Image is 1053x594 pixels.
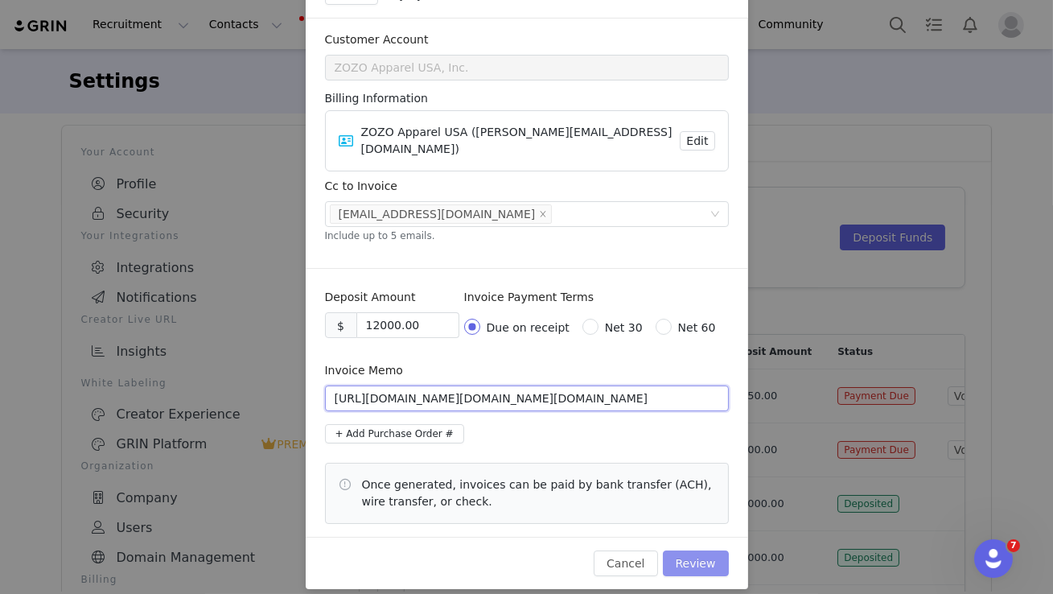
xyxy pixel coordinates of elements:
span: Once generated, invoices can be paid by bank transfer (ACH), wire transfer, or check. [362,476,716,510]
label: Customer Account [325,33,429,46]
button: Edit [680,131,714,151]
input: Any other additional notes? [325,386,729,411]
label: Invoice Payment Terms [464,291,594,303]
button: Review [663,551,729,576]
button: + Add Purchase Order # [325,424,464,443]
span: 7 [1007,539,1020,552]
span: ZOZO Apparel USA ([PERSON_NAME][EMAIL_ADDRESS][DOMAIN_NAME]) [361,126,673,155]
button: Cancel [594,551,657,576]
span: Net 60 [678,321,716,334]
input: 0.00 [357,313,459,337]
iframe: Intercom live chat [974,539,1013,578]
span: Due on receipt [487,321,570,334]
label: Invoice Memo [325,364,403,377]
span: Billing Information [325,90,729,107]
h5: Include up to 5 emails. [325,229,729,243]
div: $ [325,312,357,338]
li: zozofit-invoice@zozo.com [330,204,553,224]
i: icon: close [539,210,547,220]
label: Cc to Invoice [325,179,397,192]
span: Net 30 [605,321,643,334]
div: [EMAIL_ADDRESS][DOMAIN_NAME] [339,205,536,223]
label: Deposit Amount [325,291,416,303]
